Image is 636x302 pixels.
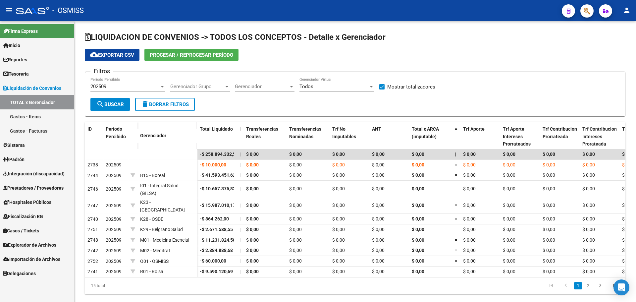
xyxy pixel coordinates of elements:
[200,172,236,178] span: -$ 41.593.451,62
[239,269,240,274] span: |
[246,227,259,232] span: $ 0,00
[622,216,635,221] span: $ 0,00
[372,203,385,208] span: $ 0,00
[239,258,240,264] span: |
[559,282,572,289] a: go to previous page
[87,237,98,243] span: 2748
[239,237,240,243] span: |
[622,258,635,264] span: $ 0,00
[140,216,163,222] span: K28 - OSDE
[246,203,259,208] span: $ 0,00
[289,126,321,139] span: Transferencias Nominadas
[455,269,457,274] span: =
[582,203,595,208] span: $ 0,00
[455,216,457,221] span: =
[87,162,98,167] span: 2738
[582,237,595,243] span: $ 0,00
[503,126,531,147] span: Trf Aporte Intereses Prorrateados
[106,203,122,208] span: 202509
[200,126,233,132] span: Total Liquidado
[200,203,236,208] span: -$ 15.987.010,17
[463,269,476,274] span: $ 0,00
[372,248,385,253] span: $ 0,00
[200,186,236,191] span: -$ 10.657.375,82
[622,248,635,253] span: $ 0,00
[412,203,424,208] span: $ 0,00
[239,151,241,157] span: |
[141,101,189,107] span: Borrar Filtros
[246,162,259,167] span: $ 0,00
[85,277,192,294] div: 15 total
[455,162,457,167] span: =
[503,151,515,157] span: $ 0,00
[135,98,195,111] button: Borrar Filtros
[299,84,313,90] span: Todos
[237,122,243,151] datatable-header-cell: |
[140,173,165,178] span: B15 - Boreal
[3,199,51,206] span: Hospitales Públicos
[140,133,166,138] span: Gerenciador
[289,227,302,232] span: $ 0,00
[463,172,476,178] span: $ 0,00
[543,186,555,191] span: $ 0,00
[372,237,385,243] span: $ 0,00
[412,162,424,167] span: $ 0,00
[106,216,122,222] span: 202509
[246,126,278,139] span: Transferencias Reales
[503,172,515,178] span: $ 0,00
[3,56,27,63] span: Reportes
[246,172,259,178] span: $ 0,00
[412,186,424,191] span: $ 0,00
[387,83,435,91] span: Mostrar totalizadores
[543,258,555,264] span: $ 0,00
[583,280,593,291] li: page 2
[246,216,259,221] span: $ 0,00
[622,172,635,178] span: $ 0,00
[246,258,259,264] span: $ 0,00
[3,213,43,220] span: Fiscalización RG
[623,6,631,14] mat-icon: person
[463,248,476,253] span: $ 0,00
[85,49,139,61] button: Exportar CSV
[412,126,439,139] span: Total x ARCA (imputable)
[372,258,385,264] span: $ 0,00
[200,237,236,243] span: -$ 11.231.824,50
[140,237,189,243] span: M01 - Medicina Esencial
[372,269,385,274] span: $ 0,00
[3,85,61,92] span: Liquidación de Convenios
[239,186,240,191] span: |
[463,258,476,264] span: $ 0,00
[5,6,13,14] mat-icon: menu
[106,227,122,232] span: 202509
[289,203,302,208] span: $ 0,00
[287,122,330,151] datatable-header-cell: Transferencias Nominadas
[622,269,635,274] span: $ 0,00
[582,162,595,167] span: $ 0,00
[106,259,122,264] span: 202509
[500,122,540,151] datatable-header-cell: Trf Aporte Intereses Prorrateados
[543,126,577,139] span: Trf Contribucion Prorrateada
[543,162,555,167] span: $ 0,00
[372,126,381,132] span: ANT
[332,216,345,221] span: $ 0,00
[96,101,124,107] span: Buscar
[3,70,29,78] span: Tesorería
[412,227,424,232] span: $ 0,00
[582,172,595,178] span: $ 0,00
[582,216,595,221] span: $ 0,00
[200,151,238,157] span: -$ 258.894.332,53
[580,122,619,151] datatable-header-cell: Trf Contribucion Intereses Prorateada
[455,126,457,132] span: =
[613,279,629,295] div: Open Intercom Messenger
[540,122,580,151] datatable-header-cell: Trf Contribucion Prorrateada
[463,151,476,157] span: $ 0,00
[3,184,64,192] span: Prestadores / Proveedores
[463,126,485,132] span: Trf Aporte
[582,126,617,147] span: Trf Contribucion Intereses Prorateada
[246,186,259,191] span: $ 0,00
[503,237,515,243] span: $ 0,00
[543,227,555,232] span: $ 0,00
[239,227,240,232] span: |
[106,126,126,139] span: Período Percibido
[235,84,289,90] span: Gerenciador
